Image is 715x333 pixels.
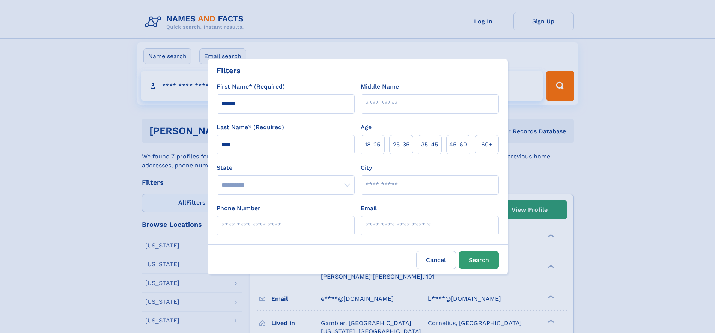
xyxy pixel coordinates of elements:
[365,140,380,149] span: 18‑25
[217,204,260,213] label: Phone Number
[217,82,285,91] label: First Name* (Required)
[217,123,284,132] label: Last Name* (Required)
[421,140,438,149] span: 35‑45
[217,163,355,172] label: State
[459,251,499,269] button: Search
[416,251,456,269] label: Cancel
[361,82,399,91] label: Middle Name
[361,123,372,132] label: Age
[361,204,377,213] label: Email
[481,140,492,149] span: 60+
[361,163,372,172] label: City
[217,65,241,76] div: Filters
[393,140,409,149] span: 25‑35
[449,140,467,149] span: 45‑60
